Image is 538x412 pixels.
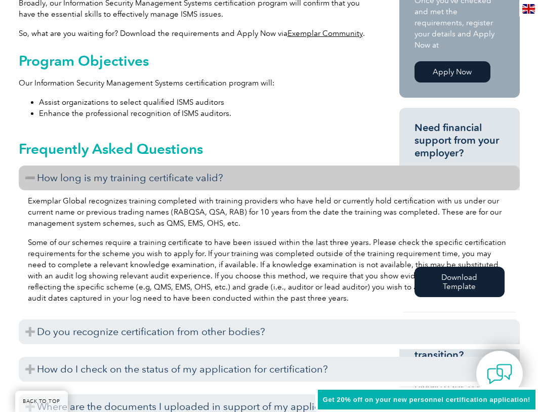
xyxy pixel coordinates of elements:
a: Download Template [415,267,505,297]
li: Enhance the professional recognition of ISMS auditors. [39,108,369,119]
h3: How long is my training certificate valid? [19,166,520,190]
h2: Frequently Asked Questions [19,141,520,157]
span: Get 20% off on your new personnel certification application! [323,396,530,403]
p: Some of our schemes require a training certificate to have been issued within the last three year... [28,237,511,304]
a: Apply Now [415,61,490,83]
h3: Do you recognize certification from other bodies? [19,319,520,344]
h3: How do I check on the status of my application for certification? [19,357,520,382]
h2: Program Objectives [19,53,369,69]
p: So, what are you waiting for? Download the requirements and Apply Now via . [19,28,369,39]
a: Exemplar Community [287,29,363,38]
a: BACK TO TOP [15,391,68,412]
img: contact-chat.png [487,361,512,387]
p: Our Information Security Management Systems certification program will: [19,77,369,89]
h3: Need financial support from your employer? [415,121,505,159]
img: en [522,4,535,14]
p: Exemplar Global recognizes training completed with training providers who have held or currently ... [28,195,511,229]
li: Assist organizations to select qualified ISMS auditors [39,97,369,108]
